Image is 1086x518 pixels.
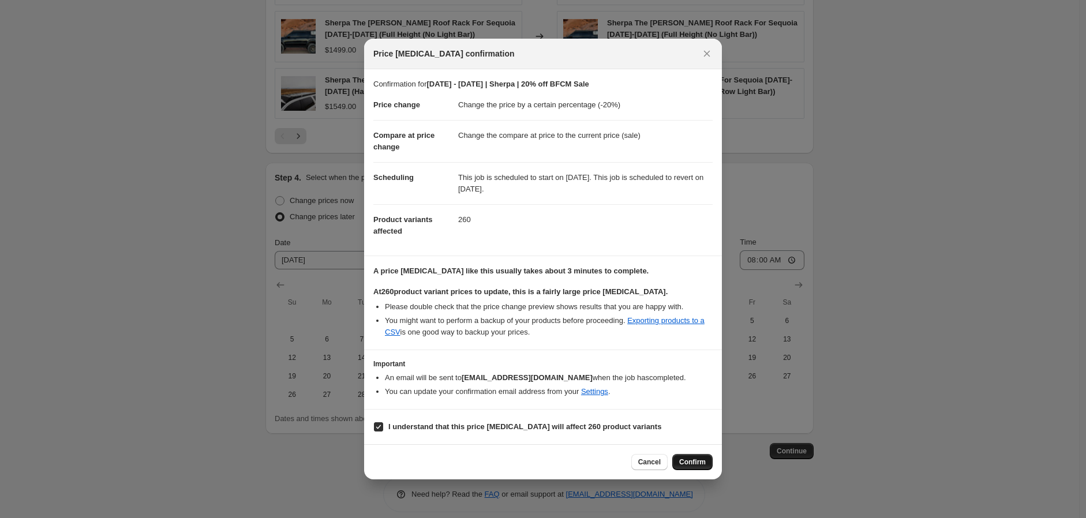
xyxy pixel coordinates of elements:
[426,80,589,88] b: [DATE] - [DATE] | Sherpa | 20% off BFCM Sale
[672,454,713,470] button: Confirm
[373,359,713,369] h3: Important
[385,315,713,338] li: You might want to perform a backup of your products before proceeding. is one good way to backup ...
[631,454,668,470] button: Cancel
[458,90,713,120] dd: Change the price by a certain percentage (-20%)
[638,457,661,467] span: Cancel
[373,266,649,275] b: A price [MEDICAL_DATA] like this usually takes about 3 minutes to complete.
[385,301,713,313] li: Please double check that the price change preview shows results that you are happy with.
[373,131,435,151] span: Compare at price change
[373,48,515,59] span: Price [MEDICAL_DATA] confirmation
[373,78,713,90] p: Confirmation for
[388,422,661,431] b: I understand that this price [MEDICAL_DATA] will affect 260 product variants
[373,287,668,296] b: At 260 product variant prices to update, this is a fairly large price [MEDICAL_DATA].
[462,373,593,382] b: [EMAIL_ADDRESS][DOMAIN_NAME]
[458,120,713,151] dd: Change the compare at price to the current price (sale)
[458,162,713,204] dd: This job is scheduled to start on [DATE]. This job is scheduled to revert on [DATE].
[699,46,715,62] button: Close
[385,372,713,384] li: An email will be sent to when the job has completed .
[385,386,713,397] li: You can update your confirmation email address from your .
[373,215,433,235] span: Product variants affected
[581,387,608,396] a: Settings
[458,204,713,235] dd: 260
[679,457,706,467] span: Confirm
[373,173,414,182] span: Scheduling
[385,316,705,336] a: Exporting products to a CSV
[373,100,420,109] span: Price change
